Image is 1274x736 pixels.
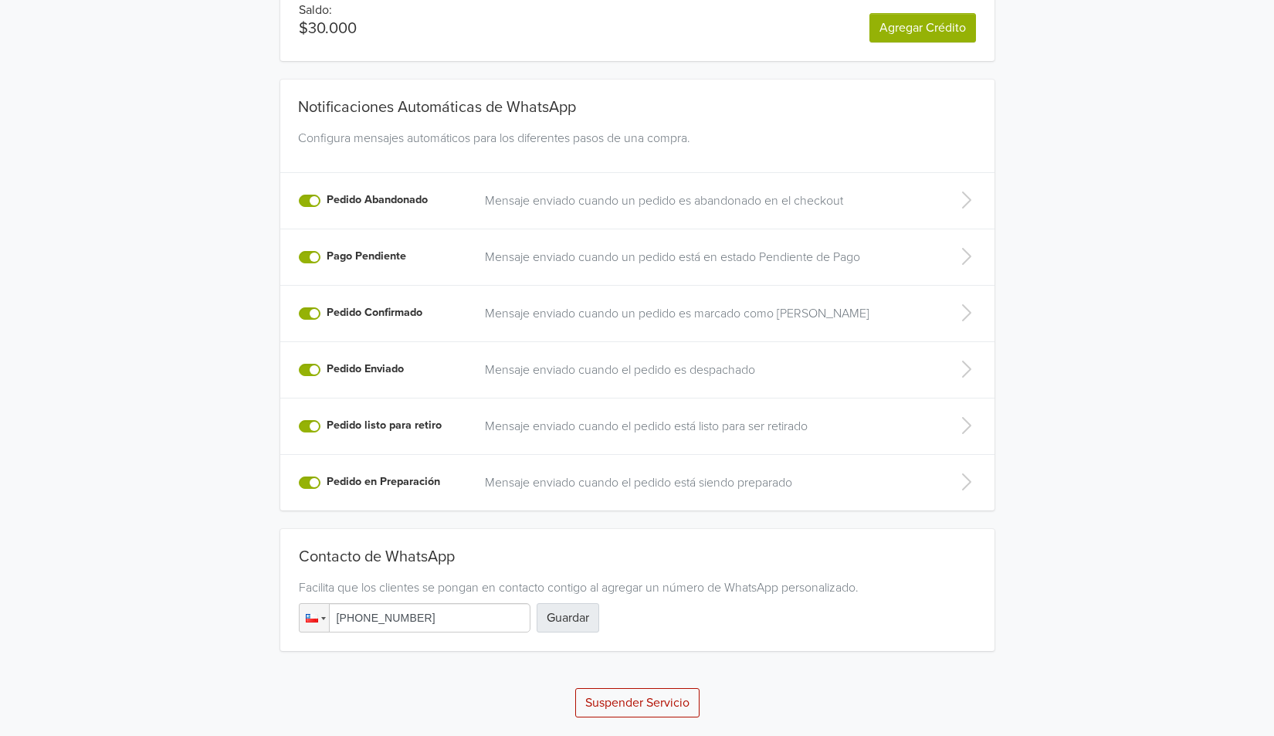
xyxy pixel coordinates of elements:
[292,129,983,166] div: Configura mensajes automáticos para los diferentes pasos de una compra.
[485,361,928,379] a: Mensaje enviado cuando el pedido es despachado
[327,192,428,209] label: Pedido Abandonado
[575,688,700,717] button: Suspender Servicio
[869,13,976,42] a: Agregar Crédito
[327,304,422,321] label: Pedido Confirmado
[292,80,983,123] div: Notificaciones Automáticas de WhatsApp
[299,603,530,633] input: 1 (702) 123-4567
[485,417,928,436] a: Mensaje enviado cuando el pedido está listo para ser retirado
[299,1,357,19] p: Saldo:
[485,473,928,492] a: Mensaje enviado cuando el pedido está siendo preparado
[299,578,976,597] div: Facilita que los clientes se pongan en contacto contigo al agregar un número de WhatsApp personal...
[327,248,406,265] label: Pago Pendiente
[299,548,976,572] div: Contacto de WhatsApp
[485,192,928,210] a: Mensaje enviado cuando un pedido es abandonado en el checkout
[327,417,442,434] label: Pedido listo para retiro
[300,604,329,632] div: Chile: + 56
[537,603,599,633] button: Guardar
[485,248,928,266] a: Mensaje enviado cuando un pedido está en estado Pendiente de Pago
[299,19,357,38] p: $30.000
[327,361,404,378] label: Pedido Enviado
[485,304,928,323] a: Mensaje enviado cuando un pedido es marcado como [PERSON_NAME]
[327,473,440,490] label: Pedido en Preparación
